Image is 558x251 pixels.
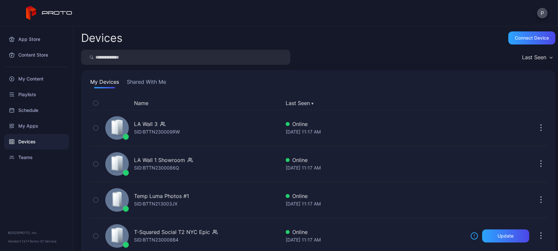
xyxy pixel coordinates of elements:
div: Update [498,233,514,239]
div: Update Device [468,99,527,107]
div: Online [286,120,465,128]
div: Last Seen [522,54,546,61]
div: T-Squared Social T2 NYC Epic [134,228,210,236]
div: [DATE] 11:17 AM [286,128,465,136]
a: Terms Of Service [29,239,57,243]
a: Content Store [4,47,69,63]
div: Online [286,192,465,200]
a: App Store [4,31,69,47]
button: Shared With Me [126,78,167,88]
div: [DATE] 11:17 AM [286,200,465,208]
button: Update [482,229,529,242]
div: Connect device [515,35,549,41]
button: Connect device [508,31,555,45]
div: SID: BTTN213003JX [134,200,178,208]
button: Last Seen [286,99,463,107]
a: Devices [4,134,69,150]
button: Name [134,99,148,107]
div: SID: BTTN230008B4 [134,236,178,244]
div: Online [286,156,465,164]
div: [DATE] 11:17 AM [286,236,465,244]
button: My Devices [89,78,120,88]
h2: Devices [81,32,123,44]
div: LA Wall 3 [134,120,158,128]
a: Schedule [4,102,69,118]
div: LA Wall 1 Showroom [134,156,185,164]
div: Online [286,228,465,236]
a: My Content [4,71,69,87]
div: Temp Luma Photos #1 [134,192,189,200]
div: SID: BTTN2300086Q [134,164,179,172]
button: Last Seen [519,50,555,65]
div: SID: BTTN230009RW [134,128,180,136]
a: Teams [4,150,69,165]
a: My Apps [4,118,69,134]
span: Version 1.13.1 • [8,239,29,243]
div: Options [534,99,548,107]
div: [DATE] 11:17 AM [286,164,465,172]
a: Playlists [4,87,69,102]
div: © 2025 PROTO, Inc. [8,230,65,235]
button: P [537,8,548,18]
